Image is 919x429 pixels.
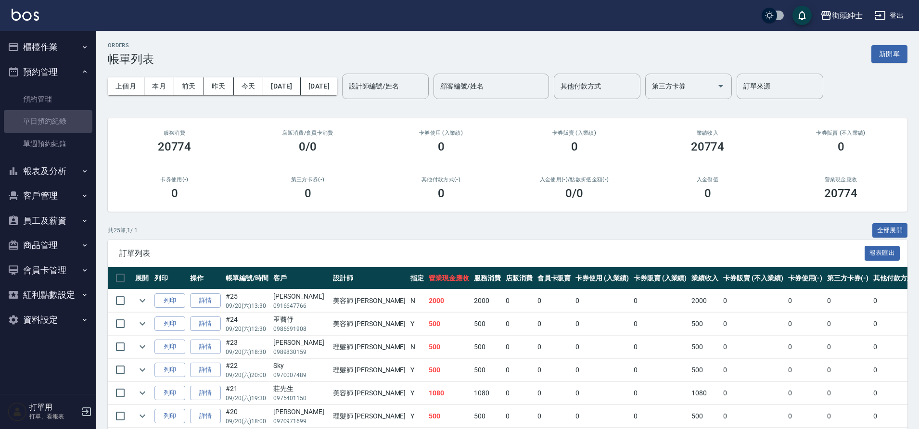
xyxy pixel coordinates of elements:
[871,49,907,58] a: 新開單
[825,359,871,381] td: 0
[408,336,426,358] td: N
[721,290,785,312] td: 0
[223,313,271,335] td: #24
[503,267,535,290] th: 店販消費
[408,382,426,404] td: Y
[786,290,825,312] td: 0
[689,382,721,404] td: 1080
[331,313,408,335] td: 美容師 [PERSON_NAME]
[573,267,631,290] th: 卡券使用 (入業績)
[786,382,825,404] td: 0
[503,290,535,312] td: 0
[438,140,445,153] h3: 0
[273,394,329,403] p: 0975401150
[223,405,271,428] td: #20
[4,60,92,85] button: 預約管理
[573,336,631,358] td: 0
[226,325,268,333] p: 09/20 (六) 12:30
[519,130,629,136] h2: 卡券販賣 (入業績)
[273,338,329,348] div: [PERSON_NAME]
[408,313,426,335] td: Y
[226,348,268,356] p: 09/20 (六) 18:30
[689,405,721,428] td: 500
[4,307,92,332] button: 資料設定
[158,140,191,153] h3: 20774
[825,290,871,312] td: 0
[273,302,329,310] p: 0916647766
[535,267,574,290] th: 會員卡販賣
[838,140,844,153] h3: 0
[190,293,221,308] a: 詳情
[223,267,271,290] th: 帳單編號/時間
[573,290,631,312] td: 0
[426,359,472,381] td: 500
[472,382,503,404] td: 1080
[386,177,496,183] h2: 其他付款方式(-)
[154,316,185,331] button: 列印
[174,77,204,95] button: 前天
[171,187,178,200] h3: 0
[535,405,574,428] td: 0
[825,405,871,428] td: 0
[824,187,858,200] h3: 20774
[223,382,271,404] td: #21
[8,402,27,421] img: Person
[119,130,230,136] h3: 服務消費
[872,223,908,238] button: 全部展開
[691,140,725,153] h3: 20774
[4,258,92,283] button: 會員卡管理
[12,9,39,21] img: Logo
[426,336,472,358] td: 500
[721,382,785,404] td: 0
[573,359,631,381] td: 0
[154,293,185,308] button: 列印
[226,371,268,379] p: 09/20 (六) 20:00
[223,336,271,358] td: #23
[408,359,426,381] td: Y
[305,187,311,200] h3: 0
[472,313,503,335] td: 500
[631,336,689,358] td: 0
[154,409,185,424] button: 列印
[273,371,329,379] p: 0970007489
[331,359,408,381] td: 理髮師 [PERSON_NAME]
[786,130,896,136] h2: 卡券販賣 (不入業績)
[535,382,574,404] td: 0
[4,233,92,258] button: 商品管理
[786,313,825,335] td: 0
[786,177,896,183] h2: 營業現金應收
[29,412,78,421] p: 打單、看報表
[152,267,188,290] th: 列印
[154,386,185,401] button: 列印
[631,313,689,335] td: 0
[135,316,150,331] button: expand row
[273,348,329,356] p: 0989830159
[721,313,785,335] td: 0
[273,407,329,417] div: [PERSON_NAME]
[408,405,426,428] td: Y
[135,386,150,400] button: expand row
[331,267,408,290] th: 設計師
[190,363,221,378] a: 詳情
[154,340,185,354] button: 列印
[519,177,629,183] h2: 入金使用(-) /點數折抵金額(-)
[29,403,78,412] h5: 打單用
[689,313,721,335] td: 500
[4,88,92,110] a: 預約管理
[817,6,867,25] button: 街頭紳士
[4,35,92,60] button: 櫃檯作業
[263,77,300,95] button: [DATE]
[4,208,92,233] button: 員工及薪資
[223,359,271,381] td: #22
[4,183,92,208] button: 客戶管理
[135,409,150,423] button: expand row
[503,359,535,381] td: 0
[786,336,825,358] td: 0
[273,361,329,371] div: Sky
[786,267,825,290] th: 卡券使用(-)
[408,290,426,312] td: N
[472,290,503,312] td: 2000
[226,302,268,310] p: 09/20 (六) 13:30
[652,177,763,183] h2: 入金儲值
[825,267,871,290] th: 第三方卡券(-)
